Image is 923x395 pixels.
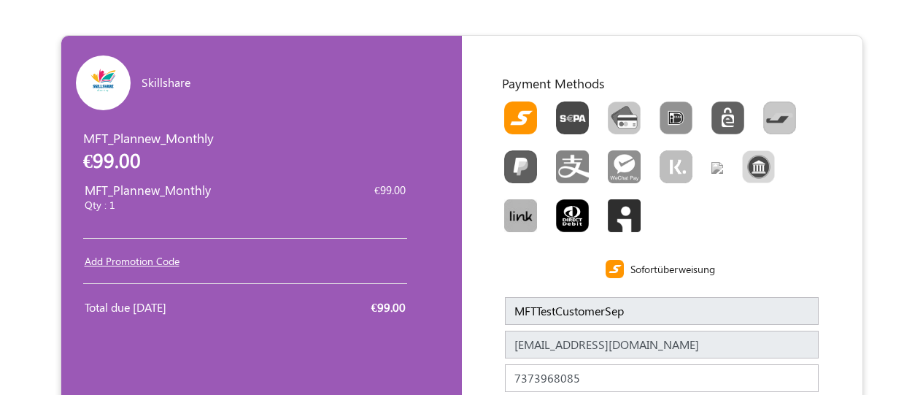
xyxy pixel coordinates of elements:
[660,101,692,134] img: Ideal.png
[556,101,589,134] img: Sepa.png
[83,148,266,172] h2: €99.00
[83,129,266,177] div: MFT_Plannew_Monthly
[504,150,537,183] img: S_PT_paypal.png
[556,199,589,232] img: GOCARDLESS.png
[85,199,267,212] h2: Qty : 1
[608,101,641,134] img: CardCollection.png
[606,260,624,278] img: Sofortuberweisung.png
[711,101,744,134] img: EPS.png
[608,199,641,232] img: GC_InstantBankPay.png
[742,150,775,183] img: BankTransfer.png
[142,75,329,89] h6: Skillshare
[495,96,833,243] div: Toolbar with button groups
[371,299,406,315] span: €99.00
[505,331,819,358] input: E-mail
[711,162,723,174] img: S_PT_bank_transfer.png
[505,364,819,392] input: Phone
[763,101,796,134] img: Bancontact.png
[85,299,235,316] div: Total due [DATE]
[504,101,537,134] img: Sofortuberweisung.png
[85,181,267,218] div: MFT_Plannew_Monthly
[505,297,819,325] input: Name
[556,150,589,183] img: S_PT_alipay.png
[660,150,692,183] img: S_PT_klarna.png
[374,183,406,197] span: €99.00
[502,75,833,91] h5: Payment Methods
[608,150,641,183] img: S_PT_wechat_pay.png
[630,261,715,277] label: Sofortüberweisung
[85,254,179,268] a: Add Promotion Code
[504,199,537,232] img: Link.png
